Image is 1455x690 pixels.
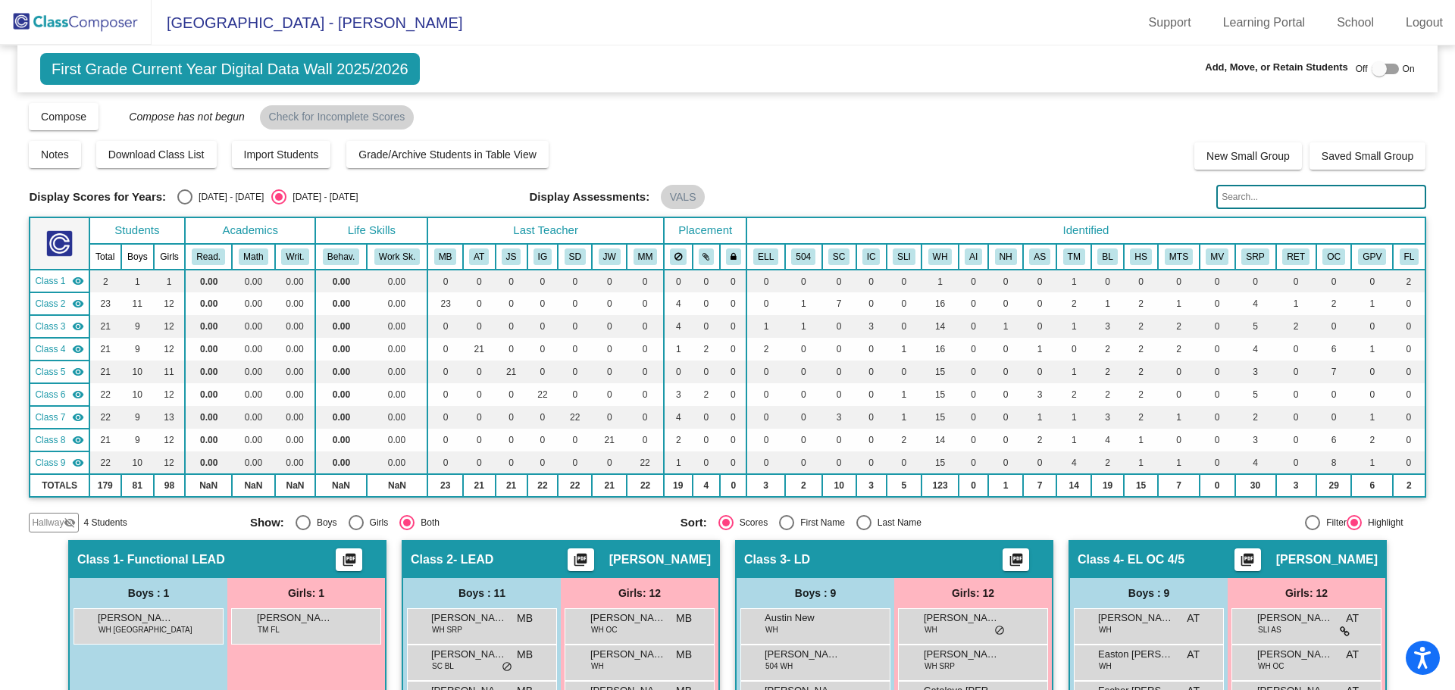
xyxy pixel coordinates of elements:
td: 2 [1276,315,1316,338]
td: 0.00 [275,361,316,383]
td: 0 [720,292,746,315]
mat-icon: picture_as_pdf [340,552,358,573]
button: Print Students Details [1003,548,1029,571]
td: 0 [1316,270,1352,292]
td: 0 [1023,315,1056,338]
td: 0 [785,270,822,292]
td: 0 [856,361,887,383]
td: 2 [1124,292,1158,315]
td: 0 [856,292,887,315]
td: 0 [463,361,496,383]
th: Girls [154,244,185,270]
td: 0 [959,361,988,383]
td: 1 [1276,292,1316,315]
td: 2 [746,338,784,361]
td: 1 [988,315,1023,338]
span: On [1403,62,1415,76]
span: Notes [41,148,69,161]
td: 0.00 [275,315,316,338]
td: 0 [720,315,746,338]
td: 0.00 [185,361,232,383]
td: 0 [627,338,664,361]
td: 0 [627,292,664,315]
span: Class 3 [35,320,65,333]
td: 0 [693,361,721,383]
span: Import Students [244,148,319,161]
td: 0 [1056,338,1091,361]
td: 0 [558,292,592,315]
td: 0 [822,270,856,292]
span: Saved Small Group [1322,150,1413,162]
th: White [921,244,959,270]
button: Work Sk. [374,248,420,265]
td: 0 [527,338,559,361]
td: 0 [746,292,784,315]
td: 0 [785,361,822,383]
button: TM [1063,248,1085,265]
td: 0 [427,270,463,292]
th: Ashli Teeman [463,244,496,270]
td: 1 [664,338,693,361]
td: 0 [746,361,784,383]
button: Print Students Details [1234,548,1261,571]
td: 0 [822,361,856,383]
td: 0 [558,338,592,361]
td: 2 [1124,338,1158,361]
td: 1 [1091,292,1124,315]
td: 1 [154,270,185,292]
td: 0 [592,338,627,361]
th: Life Skills [315,217,427,244]
td: 0.00 [232,270,274,292]
td: 0 [959,338,988,361]
span: Off [1356,62,1368,76]
mat-icon: picture_as_pdf [1007,552,1025,573]
td: 2 [1056,292,1091,315]
button: Grade/Archive Students in Table View [346,141,549,168]
th: Native Hawaiian or Other Pacific Islander [988,244,1023,270]
span: Class 2 [35,297,65,311]
td: 0 [527,292,559,315]
button: Saved Small Group [1309,142,1425,170]
td: 1 [121,270,154,292]
td: 0.00 [275,270,316,292]
td: 0.00 [185,315,232,338]
td: 2 [1124,315,1158,338]
td: 0.00 [315,270,366,292]
td: 0 [822,315,856,338]
button: ELL [753,248,778,265]
td: 0 [887,315,922,338]
td: 2 [1091,338,1124,361]
button: SC [828,248,850,265]
td: 0 [959,292,988,315]
span: First Grade Current Year Digital Data Wall 2025/2026 [40,53,420,85]
td: 0 [785,338,822,361]
td: 1 [887,338,922,361]
td: 15 [921,361,959,383]
td: 0 [1200,292,1235,315]
td: 0 [1200,338,1235,361]
a: Learning Portal [1211,11,1318,35]
td: 0.00 [367,338,428,361]
td: 0 [1023,270,1056,292]
td: 0 [592,270,627,292]
button: HS [1130,248,1151,265]
td: 0 [558,270,592,292]
td: No teacher - LD [30,315,89,338]
td: 0 [720,361,746,383]
td: 0 [1316,315,1352,338]
mat-icon: visibility [72,275,84,287]
td: 0 [856,270,887,292]
button: New Small Group [1194,142,1302,170]
th: Sonya Davis [558,244,592,270]
button: Read. [192,248,225,265]
td: 0 [463,315,496,338]
td: 0 [558,361,592,383]
button: Writ. [281,248,308,265]
button: Download Class List [96,141,217,168]
span: New Small Group [1206,150,1290,162]
span: Download Class List [108,148,205,161]
td: 1 [1056,315,1091,338]
td: 0 [1158,270,1200,292]
td: 2 [1393,270,1425,292]
td: 0 [592,292,627,315]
